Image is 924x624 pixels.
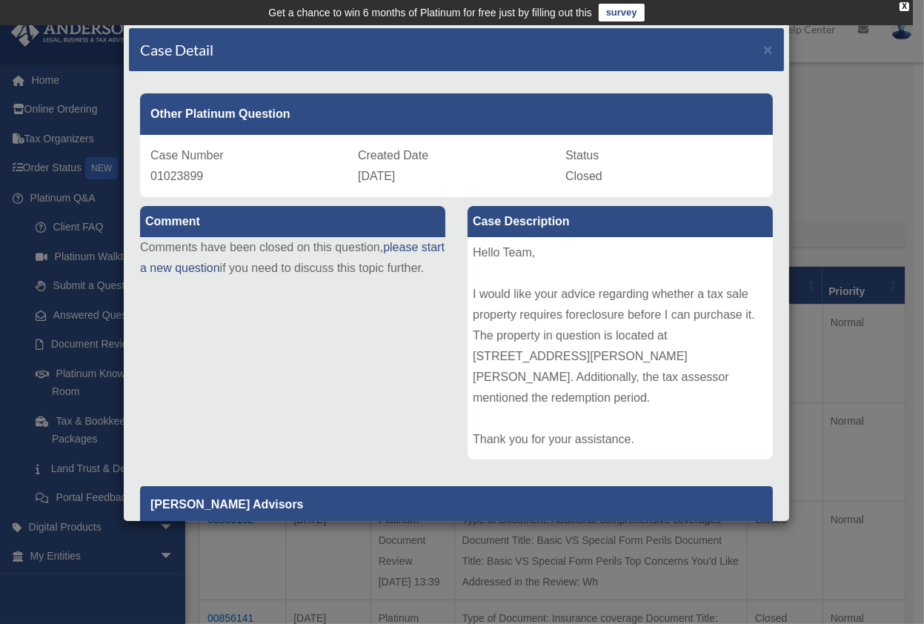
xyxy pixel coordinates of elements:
[150,149,224,162] span: Case Number
[268,4,592,21] div: Get a chance to win 6 months of Platinum for free just by filling out this
[763,42,773,57] button: Close
[763,41,773,58] span: ×
[140,241,445,274] a: please start a new question
[468,206,773,237] label: Case Description
[140,486,773,522] p: [PERSON_NAME] Advisors
[358,170,395,182] span: [DATE]
[565,149,599,162] span: Status
[140,237,445,279] p: Comments have been closed on this question, if you need to discuss this topic further.
[358,149,428,162] span: Created Date
[150,170,203,182] span: 01023899
[468,237,773,459] div: Hello Team, I would like your advice regarding whether a tax sale property requires foreclosure b...
[599,4,645,21] a: survey
[900,2,909,11] div: close
[140,93,773,135] div: Other Platinum Question
[140,206,445,237] label: Comment
[565,170,602,182] span: Closed
[140,39,213,60] h4: Case Detail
